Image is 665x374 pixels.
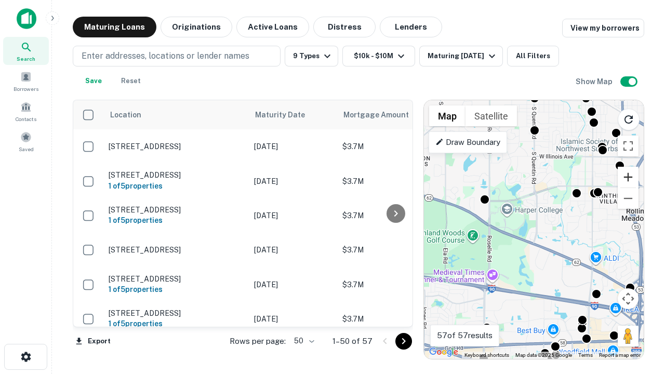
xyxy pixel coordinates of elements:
[254,210,332,221] p: [DATE]
[109,309,244,318] p: [STREET_ADDRESS]
[599,352,641,358] a: Report a map error
[19,145,34,153] span: Saved
[3,127,49,155] a: Saved
[576,76,614,87] h6: Show Map
[249,100,337,129] th: Maturity Date
[427,345,461,359] a: Open this area in Google Maps (opens a new window)
[109,170,244,180] p: [STREET_ADDRESS]
[395,333,412,350] button: Go to next page
[114,71,148,91] button: Reset
[424,100,644,359] div: 0 0
[109,215,244,226] h6: 1 of 5 properties
[103,100,249,129] th: Location
[342,210,446,221] p: $3.7M
[429,105,465,126] button: Show street map
[465,105,517,126] button: Show satellite imagery
[562,19,644,37] a: View my borrowers
[236,17,309,37] button: Active Loans
[618,188,639,209] button: Zoom out
[73,46,281,66] button: Enter addresses, locations or lender names
[437,329,493,342] p: 57 of 57 results
[613,258,665,308] iframe: Chat Widget
[342,244,446,256] p: $3.7M
[3,97,49,125] a: Contacts
[464,352,509,359] button: Keyboard shortcuts
[254,141,332,152] p: [DATE]
[618,326,639,346] button: Drag Pegman onto the map to open Street View
[161,17,232,37] button: Originations
[230,335,286,348] p: Rows per page:
[109,180,244,192] h6: 1 of 5 properties
[337,100,451,129] th: Mortgage Amount
[109,142,244,151] p: [STREET_ADDRESS]
[618,167,639,188] button: Zoom in
[342,279,446,290] p: $3.7M
[342,313,446,325] p: $3.7M
[3,67,49,95] a: Borrowers
[618,136,639,156] button: Toggle fullscreen view
[342,176,446,187] p: $3.7M
[77,71,110,91] button: Save your search to get updates of matches that match your search criteria.
[578,352,593,358] a: Terms (opens in new tab)
[332,335,373,348] p: 1–50 of 57
[254,279,332,290] p: [DATE]
[16,115,36,123] span: Contacts
[14,85,38,93] span: Borrowers
[285,46,338,66] button: 9 Types
[73,17,156,37] button: Maturing Loans
[17,8,36,29] img: capitalize-icon.png
[380,17,442,37] button: Lenders
[109,284,244,295] h6: 1 of 5 properties
[17,55,35,63] span: Search
[110,109,141,121] span: Location
[515,352,572,358] span: Map data ©2025 Google
[435,136,500,149] p: Draw Boundary
[313,17,376,37] button: Distress
[109,318,244,329] h6: 1 of 5 properties
[427,345,461,359] img: Google
[3,37,49,65] a: Search
[290,333,316,349] div: 50
[618,109,640,130] button: Reload search area
[342,46,415,66] button: $10k - $10M
[254,313,332,325] p: [DATE]
[109,245,244,255] p: [STREET_ADDRESS]
[419,46,503,66] button: Maturing [DATE]
[507,46,559,66] button: All Filters
[82,50,249,62] p: Enter addresses, locations or lender names
[428,50,498,62] div: Maturing [DATE]
[109,205,244,215] p: [STREET_ADDRESS]
[255,109,318,121] span: Maturity Date
[73,333,113,349] button: Export
[342,141,446,152] p: $3.7M
[254,176,332,187] p: [DATE]
[109,274,244,284] p: [STREET_ADDRESS]
[254,244,332,256] p: [DATE]
[343,109,422,121] span: Mortgage Amount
